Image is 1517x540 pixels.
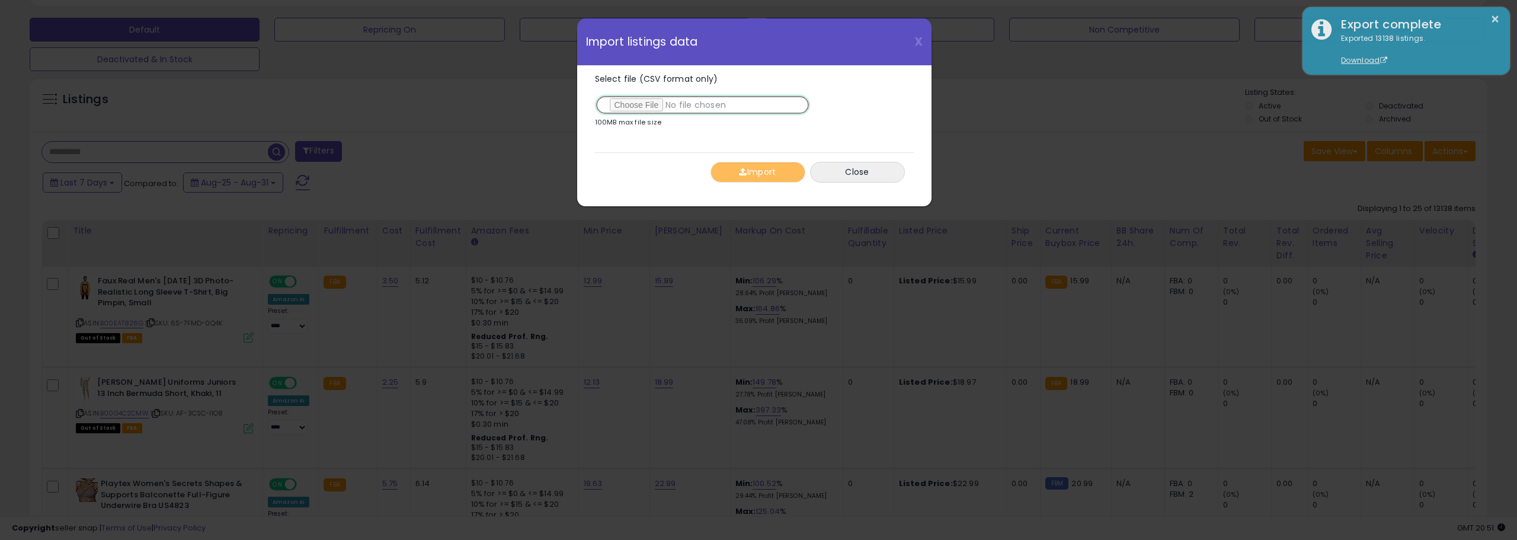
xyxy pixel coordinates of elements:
button: Close [810,162,905,183]
div: Exported 13138 listings. [1332,33,1501,66]
button: × [1490,12,1500,27]
span: Select file (CSV format only) [595,73,718,85]
p: 100MB max file size [595,119,662,126]
span: X [914,33,923,50]
button: Import [711,162,805,183]
span: Import listings data [586,36,698,47]
div: Export complete [1332,16,1501,33]
a: Download [1341,55,1387,65]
